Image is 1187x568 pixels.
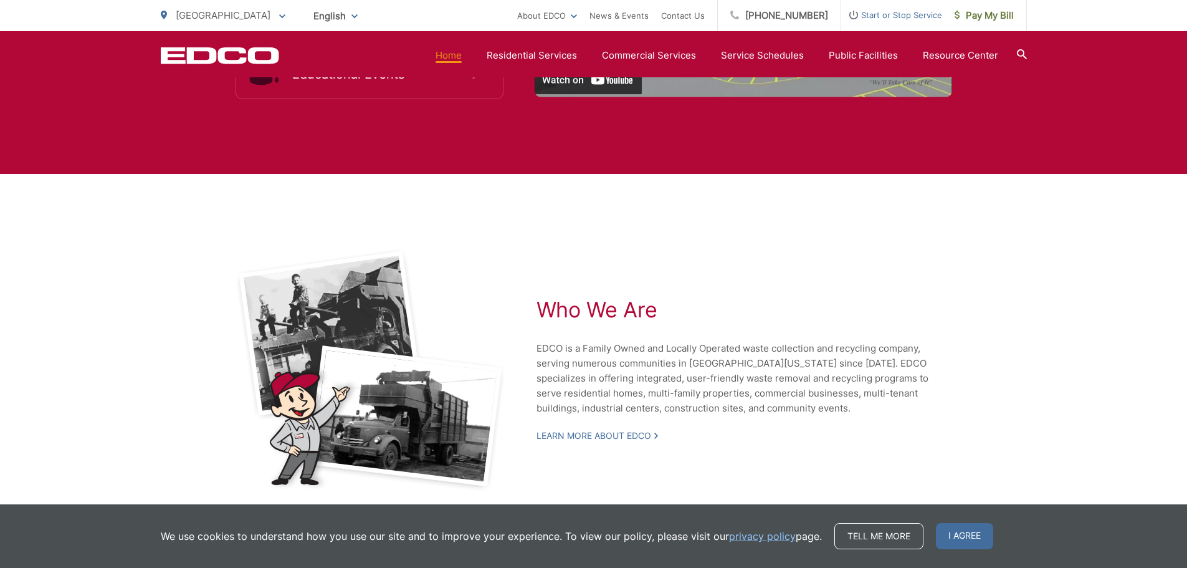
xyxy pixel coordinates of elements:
p: We use cookies to understand how you use our site and to improve your experience. To view our pol... [161,529,822,544]
a: About EDCO [517,8,577,23]
p: EDCO is a Family Owned and Locally Operated waste collection and recycling company, serving numer... [536,341,954,416]
span: Pay My Bill [955,8,1014,23]
img: Black and white photos of early garbage trucks [236,249,505,492]
a: Residential Services [487,48,577,63]
a: privacy policy [729,529,796,544]
a: Public Facilities [829,48,898,63]
a: Resource Center [923,48,998,63]
a: Contact Us [661,8,705,23]
a: Service Schedules [721,48,804,63]
span: I agree [936,523,993,549]
a: Tell me more [834,523,923,549]
a: News & Events [589,8,649,23]
h2: Who We Are [536,297,954,322]
a: Home [436,48,462,63]
span: [GEOGRAPHIC_DATA] [176,9,270,21]
a: Learn More About EDCO [536,430,658,441]
a: Commercial Services [602,48,696,63]
a: EDCD logo. Return to the homepage. [161,47,279,64]
span: English [304,5,367,27]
